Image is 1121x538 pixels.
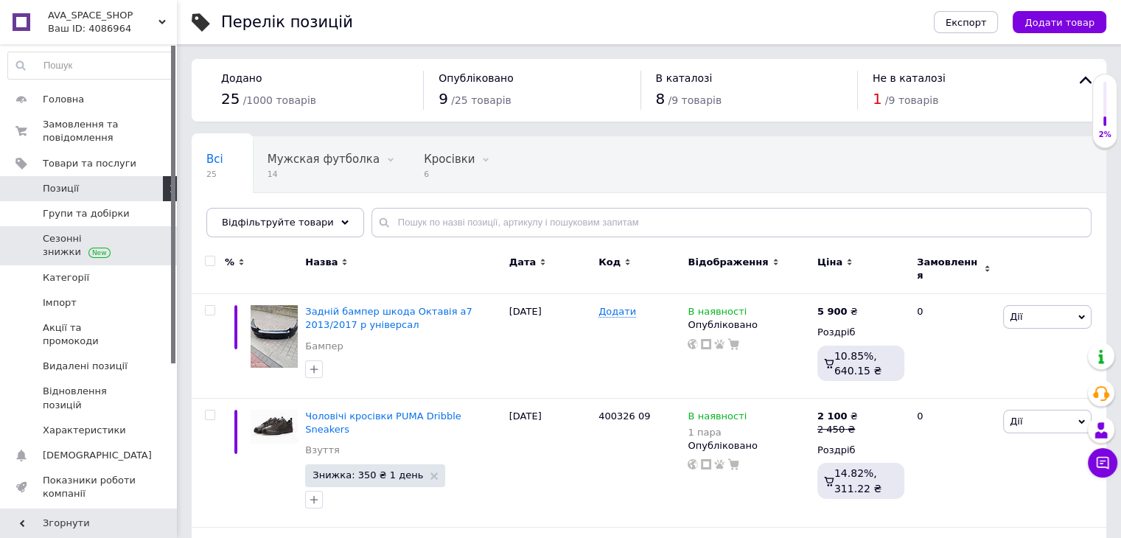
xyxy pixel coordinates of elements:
[817,306,848,317] b: 5 900
[817,411,848,422] b: 2 100
[688,318,809,332] div: Опубліковано
[817,326,904,339] div: Роздріб
[506,294,595,399] div: [DATE]
[8,52,173,79] input: Пошук
[43,271,89,284] span: Категорії
[48,22,177,35] div: Ваш ID: 4086964
[598,256,621,269] span: Код
[1093,130,1117,140] div: 2%
[656,72,713,84] span: В каталозі
[221,15,353,30] div: Перелік позицій
[43,424,126,437] span: Характеристики
[48,9,158,22] span: AVA_SPACE_SHOP
[305,340,343,353] a: Бампер
[598,411,650,422] span: 400326 09
[908,398,999,527] div: 0
[688,427,747,438] div: 1 пара
[43,296,77,310] span: Імпорт
[834,350,881,377] span: 10.85%, 640.15 ₴
[934,11,999,33] button: Експорт
[43,449,152,462] span: [DEMOGRAPHIC_DATA]
[221,72,262,84] span: Додано
[946,17,987,28] span: Експорт
[424,169,475,180] span: 6
[268,169,380,180] span: 14
[225,256,234,269] span: %
[509,256,537,269] span: Дата
[817,444,904,457] div: Роздріб
[817,423,858,436] div: 2 450 ₴
[688,411,747,426] span: В наявності
[305,411,461,435] a: Чоловічі кросівки PUMA Dribble Sneakers
[43,93,84,106] span: Головна
[251,305,298,368] img: Задний бампер scoda Октавия а7 2013/2017 р универсал
[43,385,136,411] span: Відновлення позицій
[873,90,882,108] span: 1
[668,94,722,106] span: / 9 товарів
[305,444,340,457] a: Взуття
[206,169,223,180] span: 25
[1024,17,1094,28] span: Додати товар
[439,90,448,108] span: 9
[1013,11,1106,33] button: Додати товар
[268,153,380,166] span: Мужская футболка
[43,321,136,348] span: Акції та промокоди
[1010,311,1022,322] span: Дії
[43,474,136,500] span: Показники роботи компанії
[206,153,223,166] span: Всі
[192,193,393,249] div: Автозаповнення характеристик
[251,410,298,444] img: Мужские кроссовки PUMA Dribble Sneakers
[305,256,338,269] span: Назва
[885,94,939,106] span: / 9 товарів
[817,305,858,318] div: ₴
[43,182,79,195] span: Позиції
[206,209,363,222] span: Автозаповнення характе...
[598,306,636,318] span: Додати
[43,157,136,170] span: Товари та послуги
[43,360,128,373] span: Видалені позиції
[222,217,334,228] span: Відфільтруйте товари
[873,72,946,84] span: Не в каталозі
[688,256,768,269] span: Відображення
[817,410,858,423] div: ₴
[817,256,842,269] span: Ціна
[451,94,511,106] span: / 25 товарів
[312,470,423,480] span: Знижка: 350 ₴ 1 день
[1088,448,1117,478] button: Чат з покупцем
[424,153,475,166] span: Кросівки
[917,256,980,282] span: Замовлення
[221,90,240,108] span: 25
[439,72,514,84] span: Опубліковано
[305,306,472,330] a: Задній бампер шкода Октавія а7 2013/2017 р універсал
[1010,416,1022,427] span: Дії
[43,118,136,144] span: Замовлення та повідомлення
[506,398,595,527] div: [DATE]
[371,208,1092,237] input: Пошук по назві позиції, артикулу і пошуковим запитам
[688,306,747,321] span: В наявності
[43,232,136,259] span: Сезонні знижки
[656,90,666,108] span: 8
[908,294,999,399] div: 0
[688,439,809,453] div: Опубліковано
[43,207,130,220] span: Групи та добірки
[243,94,316,106] span: / 1000 товарів
[834,467,881,494] span: 14.82%, 311.22 ₴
